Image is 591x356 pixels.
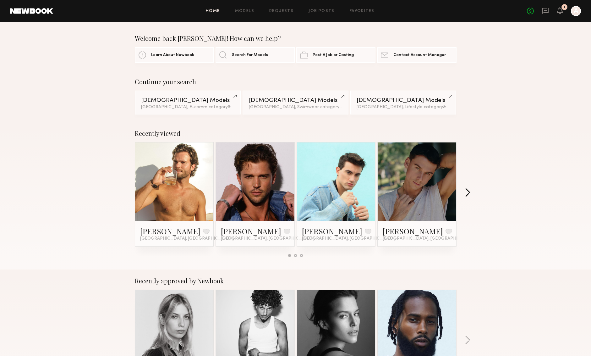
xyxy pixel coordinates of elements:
[135,47,214,63] a: Learn About Newbook
[377,47,456,63] a: Contact Account Manager
[269,9,293,13] a: Requests
[216,47,295,63] a: Search For Models
[140,236,234,241] span: [GEOGRAPHIC_DATA], [GEOGRAPHIC_DATA]
[221,236,315,241] span: [GEOGRAPHIC_DATA], [GEOGRAPHIC_DATA]
[135,35,457,42] div: Welcome back [PERSON_NAME]! How can we help?
[313,53,354,57] span: Post A Job or Casting
[443,105,473,109] span: & 6 other filter s
[228,105,258,109] span: & 5 other filter s
[141,97,234,103] div: [DEMOGRAPHIC_DATA] Models
[383,226,443,236] a: [PERSON_NAME]
[296,47,375,63] a: Post A Job or Casting
[383,236,476,241] span: [GEOGRAPHIC_DATA], [GEOGRAPHIC_DATA]
[357,97,450,103] div: [DEMOGRAPHIC_DATA] Models
[350,91,456,114] a: [DEMOGRAPHIC_DATA] Models[GEOGRAPHIC_DATA], Lifestyle category&6other filters
[135,277,457,285] div: Recently approved by Newbook
[309,9,335,13] a: Job Posts
[302,236,396,241] span: [GEOGRAPHIC_DATA], [GEOGRAPHIC_DATA]
[206,9,220,13] a: Home
[135,130,457,137] div: Recently viewed
[151,53,194,57] span: Learn About Newbook
[393,53,446,57] span: Contact Account Manager
[140,226,200,236] a: [PERSON_NAME]
[135,91,241,114] a: [DEMOGRAPHIC_DATA] Models[GEOGRAPHIC_DATA], E-comm category&5other filters
[249,105,342,109] div: [GEOGRAPHIC_DATA], Swimwear category
[357,105,450,109] div: [GEOGRAPHIC_DATA], Lifestyle category
[243,91,348,114] a: [DEMOGRAPHIC_DATA] Models[GEOGRAPHIC_DATA], Swimwear category&6other filters
[221,226,281,236] a: [PERSON_NAME]
[235,9,254,13] a: Models
[232,53,268,57] span: Search For Models
[302,226,362,236] a: [PERSON_NAME]
[564,6,565,9] div: 1
[135,78,457,86] div: Continue your search
[249,97,342,103] div: [DEMOGRAPHIC_DATA] Models
[350,9,375,13] a: Favorites
[571,6,581,16] a: A
[141,105,234,109] div: [GEOGRAPHIC_DATA], E-comm category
